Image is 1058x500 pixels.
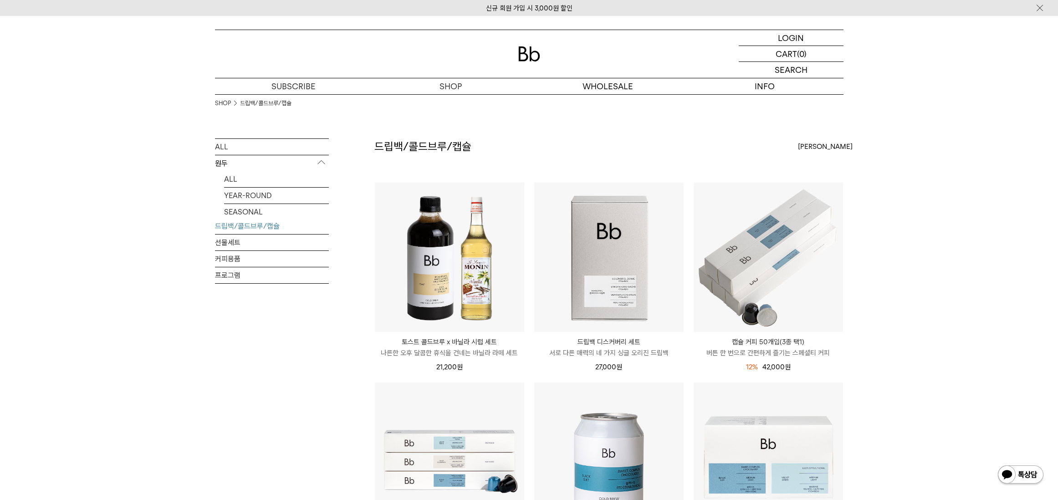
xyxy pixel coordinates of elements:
[375,337,524,347] p: 토스트 콜드브루 x 바닐라 시럽 세트
[739,46,843,62] a: CART (0)
[739,30,843,46] a: LOGIN
[215,155,329,172] p: 원두
[215,99,231,108] a: SHOP
[215,139,329,155] a: ALL
[797,46,807,61] p: (0)
[457,363,463,371] span: 원
[375,337,524,358] a: 토스트 콜드브루 x 바닐라 시럽 세트 나른한 오후 달콤한 휴식을 건네는 바닐라 라떼 세트
[518,46,540,61] img: 로고
[372,78,529,94] a: SHOP
[215,78,372,94] a: SUBSCRIBE
[534,337,684,347] p: 드립백 디스커버리 세트
[375,183,524,332] img: 토스트 콜드브루 x 바닐라 시럽 세트
[694,337,843,347] p: 캡슐 커피 50개입(3종 택1)
[215,218,329,234] a: 드립백/콜드브루/캡슐
[762,363,791,371] span: 42,000
[215,251,329,267] a: 커피용품
[616,363,622,371] span: 원
[224,171,329,187] a: ALL
[694,337,843,358] a: 캡슐 커피 50개입(3종 택1) 버튼 한 번으로 간편하게 즐기는 스페셜티 커피
[215,235,329,250] a: 선물세트
[375,347,524,358] p: 나른한 오후 달콤한 휴식을 건네는 바닐라 라떼 세트
[997,464,1044,486] img: 카카오톡 채널 1:1 채팅 버튼
[436,363,463,371] span: 21,200
[486,4,572,12] a: 신규 회원 가입 시 3,000원 할인
[534,337,684,358] a: 드립백 디스커버리 세트 서로 다른 매력의 네 가지 싱글 오리진 드립백
[798,141,853,152] span: [PERSON_NAME]
[778,30,804,46] p: LOGIN
[224,204,329,220] a: SEASONAL
[534,183,684,332] img: 드립백 디스커버리 세트
[374,139,471,154] h2: 드립백/콜드브루/캡슐
[686,78,843,94] p: INFO
[785,363,791,371] span: 원
[529,78,686,94] p: WHOLESALE
[224,188,329,204] a: YEAR-ROUND
[595,363,622,371] span: 27,000
[775,62,808,78] p: SEARCH
[694,347,843,358] p: 버튼 한 번으로 간편하게 즐기는 스페셜티 커피
[694,183,843,332] img: 캡슐 커피 50개입(3종 택1)
[776,46,797,61] p: CART
[534,347,684,358] p: 서로 다른 매력의 네 가지 싱글 오리진 드립백
[215,267,329,283] a: 프로그램
[240,99,291,108] a: 드립백/콜드브루/캡슐
[746,362,758,372] div: 12%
